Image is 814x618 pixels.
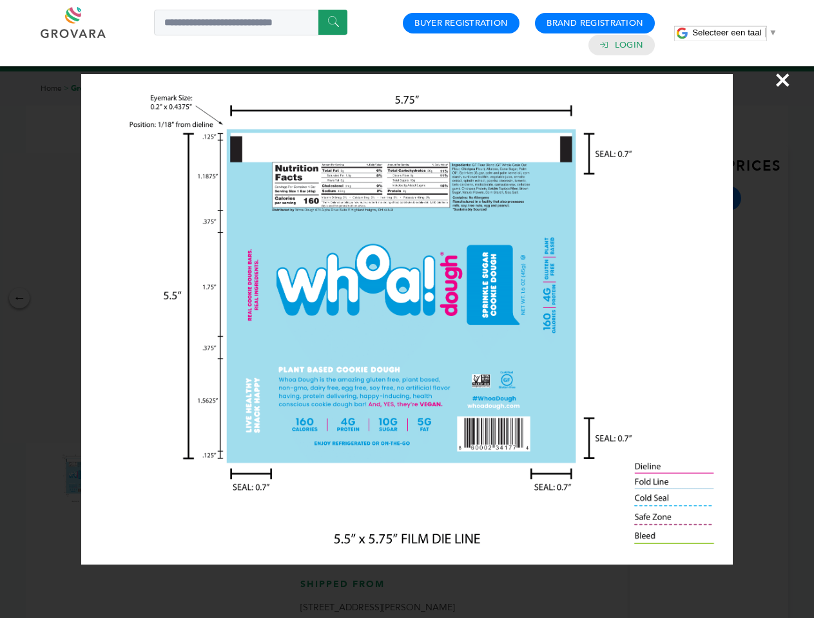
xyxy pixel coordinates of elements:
[81,74,732,565] img: Image Preview
[692,28,777,37] a: Selecteer een taal​
[692,28,761,37] span: Selecteer een taal
[547,17,643,29] a: Brand Registration
[774,62,791,98] span: ×
[154,10,347,35] input: Search a product or brand...
[414,17,508,29] a: Buyer Registration
[615,39,643,51] a: Login
[769,28,777,37] span: ▼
